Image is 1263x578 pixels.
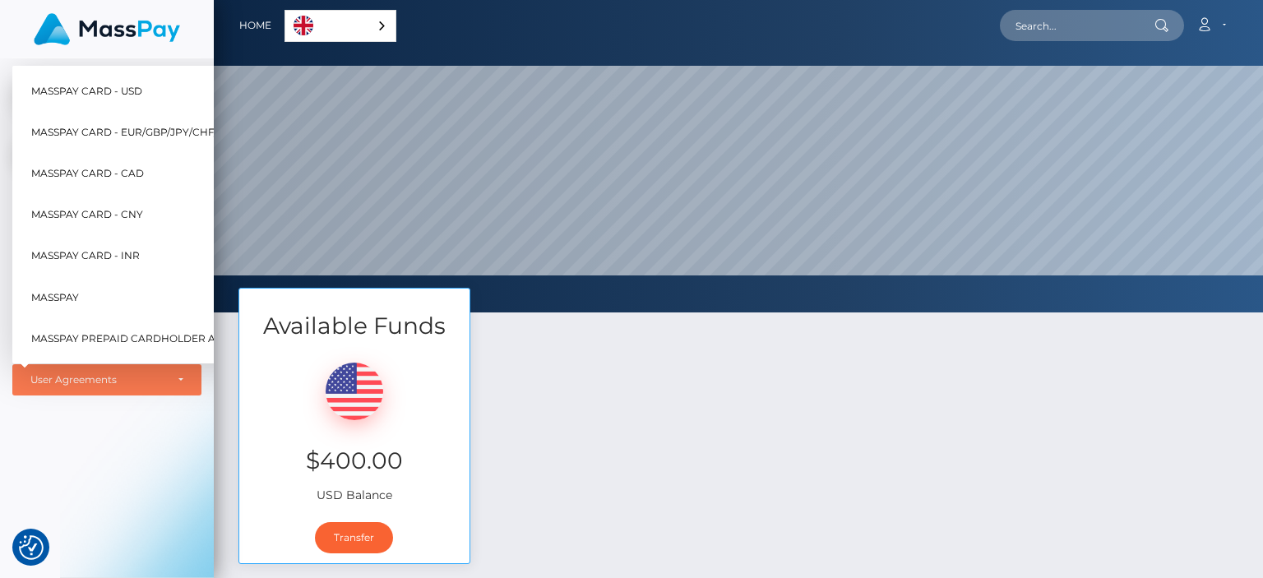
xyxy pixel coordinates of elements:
button: User Agreements [12,364,201,395]
span: MassPay [31,286,79,307]
span: MassPay Card - EUR/GBP/JPY/CHF/AUD [31,122,240,143]
div: Language [285,10,396,42]
div: USD Balance [239,342,470,512]
span: MassPay Card - CAD [31,163,144,184]
span: MassPay Card - CNY [31,204,143,225]
button: Consent Preferences [19,535,44,560]
span: MassPay Card - USD [31,80,142,101]
div: User Agreements [30,373,165,386]
h3: $400.00 [252,445,457,477]
a: Home [239,8,271,43]
img: MassPay [34,13,180,45]
aside: Language selected: English [285,10,396,42]
span: MassPay Prepaid Cardholder Agreement [31,328,273,349]
a: Transfer [315,522,393,553]
h3: Available Funds [239,310,470,342]
img: Revisit consent button [19,535,44,560]
span: MassPay Card - INR [31,245,140,266]
img: USD.png [326,363,383,420]
input: Search... [1000,10,1154,41]
a: English [285,11,396,41]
